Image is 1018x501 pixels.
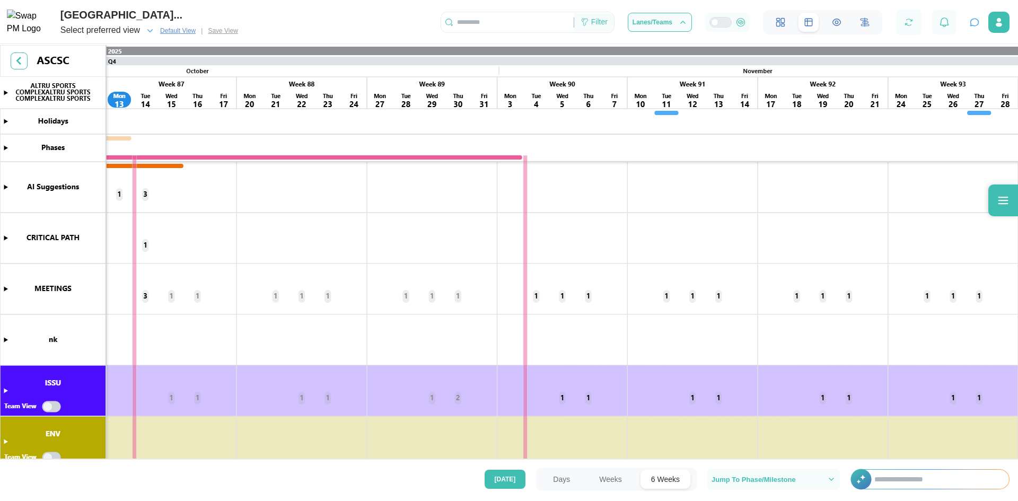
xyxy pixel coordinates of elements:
[640,470,690,489] button: 6 Weeks
[495,470,516,488] span: [DATE]
[589,470,633,489] button: Weeks
[542,470,581,489] button: Days
[201,26,203,36] div: |
[901,15,916,30] button: Refresh Grid
[160,25,196,36] span: Default View
[712,476,796,483] span: Jump To Phase/Milestone
[60,23,155,38] button: Select preferred view
[967,15,982,30] button: Open project assistant
[156,25,200,37] button: Default View
[60,7,242,23] div: [GEOGRAPHIC_DATA]...
[850,469,1010,489] div: +
[485,470,526,489] button: [DATE]
[591,16,608,28] div: Filter
[7,10,50,36] img: Swap PM Logo
[707,469,840,490] button: Jump To Phase/Milestone
[628,13,692,32] button: Lanes/Teams
[633,19,672,25] span: Lanes/Teams
[574,13,614,31] div: Filter
[60,24,140,37] div: Select preferred view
